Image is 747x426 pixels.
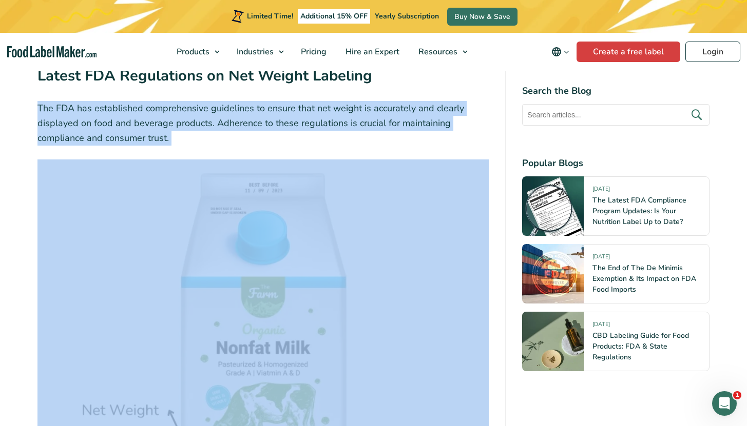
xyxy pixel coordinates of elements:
a: Industries [227,33,289,71]
span: Yearly Subscription [375,11,439,21]
a: Login [685,42,740,62]
span: Products [174,46,210,57]
input: Search articles... [522,104,710,126]
a: Create a free label [577,42,680,62]
a: The Latest FDA Compliance Program Updates: Is Your Nutrition Label Up to Date? [592,195,686,227]
span: Additional 15% OFF [298,9,370,24]
a: CBD Labeling Guide for Food Products: FDA & State Regulations [592,331,689,362]
h4: Popular Blogs [522,156,710,170]
span: Limited Time! [247,11,293,21]
p: The FDA has established comprehensive guidelines to ensure that net weight is accurately and clea... [37,101,489,145]
span: [DATE] [592,185,610,197]
a: Hire an Expert [336,33,407,71]
strong: Latest FDA Regulations on Net Weight Labeling [37,66,372,86]
span: 1 [733,391,741,399]
a: Resources [409,33,473,71]
h4: Search the Blog [522,84,710,98]
a: The End of The De Minimis Exemption & Its Impact on FDA Food Imports [592,263,696,294]
span: Hire an Expert [342,46,400,57]
a: Products [167,33,225,71]
span: Pricing [298,46,328,57]
a: Buy Now & Save [447,8,518,26]
a: Food Label Maker homepage [7,46,97,58]
span: [DATE] [592,253,610,265]
span: Resources [415,46,458,57]
span: Industries [234,46,275,57]
button: Change language [544,42,577,62]
span: [DATE] [592,320,610,332]
iframe: Intercom live chat [712,391,737,416]
a: Pricing [292,33,334,71]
